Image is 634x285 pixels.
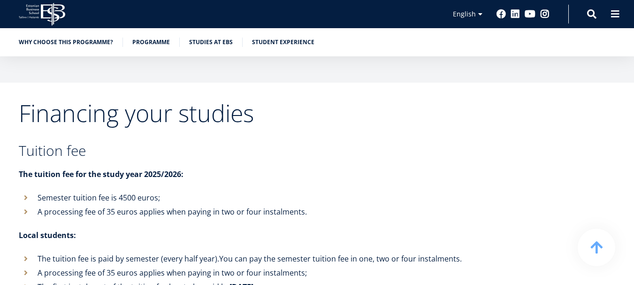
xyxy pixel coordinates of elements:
[2,143,8,149] input: Two-year MBA
[19,101,465,125] h2: Financing your studies
[11,131,87,139] span: One-year MBA (in Estonian)
[132,38,170,47] a: Programme
[2,155,8,162] input: Technology Innovation MBA
[19,191,465,205] li: Semester tuition fee is 4500 euros;
[223,0,253,9] span: Last Name
[540,9,550,19] a: Instagram
[11,143,51,151] span: Two-year MBA
[19,266,465,280] li: A processing fee of 35 euros applies when paying in two or four instalments;
[2,131,8,137] input: One-year MBA (in Estonian)
[252,38,314,47] a: Student experience
[19,230,76,240] strong: Local students:
[19,38,113,47] a: Why choose this programme?
[19,169,183,179] strong: The tuition fee for the study year 2025/2026:
[497,9,506,19] a: Facebook
[11,155,90,163] span: Technology Innovation MBA
[219,254,462,264] span: You can pay the semester tuition fee in one, two or four instalments.
[19,205,465,219] li: A processing fee of 35 euros applies when paying in two or four instalments.
[511,9,520,19] a: Linkedin
[19,144,465,158] h3: Tuition fee
[189,38,233,47] a: Studies at EBS
[525,9,535,19] a: Youtube
[19,252,465,266] li: The tuition fee is paid by semester (every half year).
